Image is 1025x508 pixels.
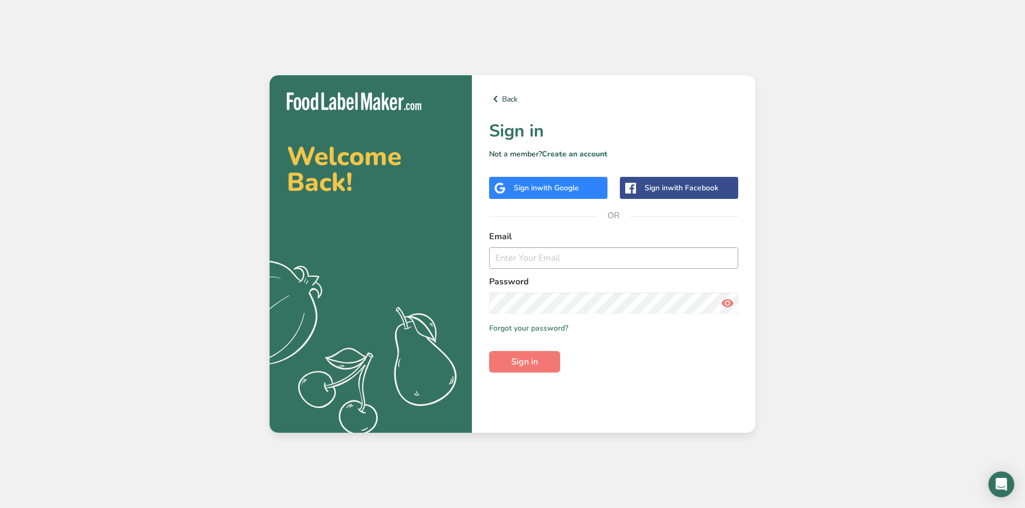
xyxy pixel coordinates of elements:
[511,355,538,368] span: Sign in
[537,183,579,193] span: with Google
[489,92,738,105] a: Back
[645,182,718,194] div: Sign in
[489,230,738,243] label: Email
[988,471,1014,497] div: Open Intercom Messenger
[489,118,738,144] h1: Sign in
[489,323,568,334] a: Forgot your password?
[542,149,607,159] a: Create an account
[287,144,455,195] h2: Welcome Back!
[489,275,738,288] label: Password
[489,148,738,160] p: Not a member?
[287,92,421,110] img: Food Label Maker
[598,199,630,232] span: OR
[514,182,579,194] div: Sign in
[668,183,718,193] span: with Facebook
[489,247,738,269] input: Enter Your Email
[489,351,560,373] button: Sign in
